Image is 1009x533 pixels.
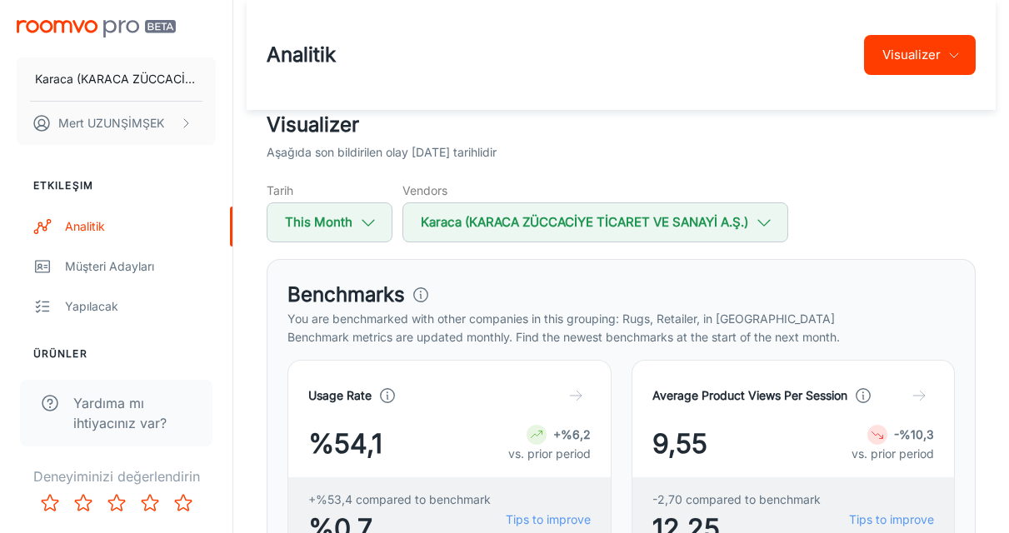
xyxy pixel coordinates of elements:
[308,424,382,464] span: %54,1
[849,511,934,529] a: Tips to improve
[33,486,67,520] button: Rate 1 star
[267,110,976,140] h2: Visualizer
[65,217,216,236] div: Analitik
[67,486,100,520] button: Rate 2 star
[17,20,176,37] img: Roomvo PRO Beta
[508,445,591,463] p: vs. prior period
[58,114,164,132] p: Mert UZUNŞİMŞEK
[402,202,788,242] button: Karaca (KARACA ZÜCCACİYE TİCARET VE SANAYİ A.Ş.)
[287,280,405,310] h3: Benchmarks
[553,427,591,441] strong: +%6,2
[287,328,955,346] p: Benchmark metrics are updated monthly. Find the newest benchmarks at the start of the next month.
[852,445,934,463] p: vs. prior period
[308,491,491,509] span: +%53,4 compared to benchmark
[267,40,336,70] h1: Analitik
[864,35,976,75] button: Visualizer
[267,182,392,199] h5: Tarih
[308,386,372,405] h4: Usage Rate
[35,70,197,88] p: Karaca (KARACA ZÜCCACİYE TİCARET VE SANAYİ A.Ş.)
[506,511,591,529] a: Tips to improve
[652,424,707,464] span: 9,55
[402,182,788,199] h5: Vendors
[133,486,167,520] button: Rate 4 star
[17,57,216,101] button: Karaca (KARACA ZÜCCACİYE TİCARET VE SANAYİ A.Ş.)
[65,257,216,276] div: Müşteri Adayları
[100,486,133,520] button: Rate 3 star
[267,143,497,162] p: Aşağıda son bildirilen olay [DATE] tarihlidir
[267,202,392,242] button: This Month
[287,310,955,328] p: You are benchmarked with other companies in this grouping: Rugs, Retailer, in [GEOGRAPHIC_DATA]
[894,427,934,441] strong: -%10,3
[167,486,200,520] button: Rate 5 star
[652,491,821,509] span: -2,70 compared to benchmark
[17,102,216,145] button: Mert UZUNŞİMŞEK
[65,297,216,316] div: Yapılacak
[13,466,219,486] p: Deneyiminizi değerlendirin
[652,386,847,405] h4: Average Product Views Per Session
[73,393,192,433] span: Yardıma mı ihtiyacınız var?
